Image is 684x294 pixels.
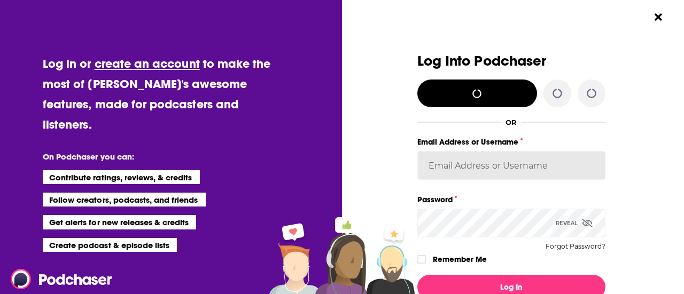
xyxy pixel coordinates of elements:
button: Forgot Password? [546,243,605,250]
input: Email Address or Username [417,151,605,180]
img: Podchaser - Follow, Share and Rate Podcasts [11,269,113,289]
a: create an account [95,56,200,71]
div: Reveal [556,209,593,237]
label: Remember Me [433,252,487,266]
li: Create podcast & episode lists [43,238,177,252]
h3: Log Into Podchaser [417,53,605,69]
a: Podchaser - Follow, Share and Rate Podcasts [11,269,105,289]
div: OR [506,118,517,126]
li: Follow creators, podcasts, and friends [43,193,206,206]
li: Get alerts for new releases & credits [43,215,196,229]
label: Password [417,193,605,206]
li: Contribute ratings, reviews, & credits [43,170,200,184]
li: On Podchaser you can: [43,152,256,162]
button: Close Button [648,7,669,27]
label: Email Address or Username [417,135,605,149]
